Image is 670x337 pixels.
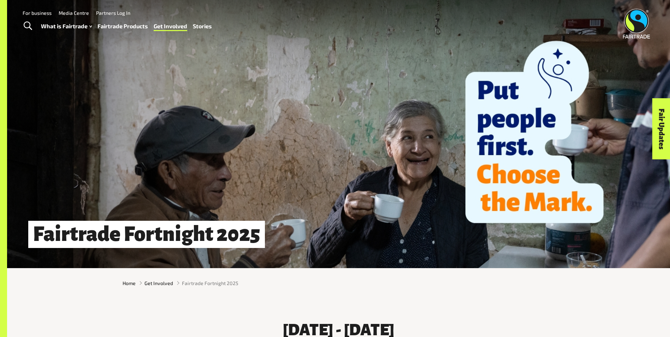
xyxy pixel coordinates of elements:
[623,9,650,39] img: Fairtrade Australia New Zealand logo
[182,279,238,287] span: Fairtrade Fortnight 2025
[59,10,89,16] a: Media Centre
[28,221,265,248] h1: Fairtrade Fortnight 2025
[193,21,212,31] a: Stories
[96,10,130,16] a: Partners Log In
[123,279,136,287] a: Home
[19,17,36,35] a: Toggle Search
[154,21,187,31] a: Get Involved
[97,21,148,31] a: Fairtrade Products
[23,10,52,16] a: For business
[144,279,173,287] a: Get Involved
[41,21,92,31] a: What is Fairtrade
